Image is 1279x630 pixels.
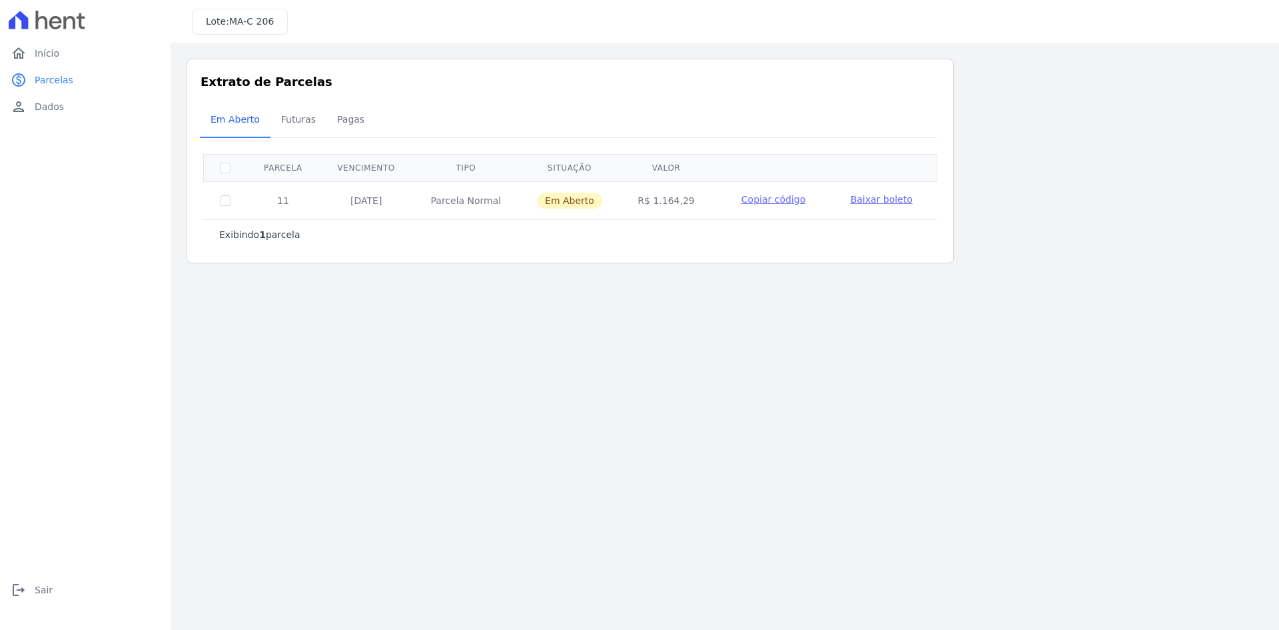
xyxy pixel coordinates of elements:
[273,106,324,133] span: Futuras
[11,45,27,61] i: home
[259,229,266,240] b: 1
[11,582,27,598] i: logout
[537,193,602,209] span: Em Aberto
[320,154,413,181] th: Vencimento
[329,106,372,133] span: Pagas
[5,93,165,120] a: personDados
[5,67,165,93] a: paidParcelas
[200,103,270,138] a: Em Aberto
[620,181,713,219] td: R$ 1.164,29
[851,193,913,206] a: Baixar boleto
[851,194,913,205] span: Baixar boleto
[620,154,713,181] th: Valor
[203,106,268,133] span: Em Aberto
[728,193,818,206] button: Copiar código
[412,154,519,181] th: Tipo
[229,16,274,27] span: MA-C 206
[741,194,805,205] span: Copiar código
[11,72,27,88] i: paid
[270,103,326,138] a: Futuras
[5,40,165,67] a: homeInício
[206,15,274,29] h3: Lote:
[35,100,64,113] span: Dados
[219,228,300,241] p: Exibindo parcela
[201,73,940,91] h3: Extrato de Parcelas
[519,154,620,181] th: Situação
[326,103,375,138] a: Pagas
[35,583,53,597] span: Sair
[246,181,320,219] td: 11
[5,577,165,603] a: logoutSair
[35,47,59,60] span: Início
[320,181,413,219] td: [DATE]
[35,73,73,87] span: Parcelas
[412,181,519,219] td: Parcela Normal
[246,154,320,181] th: Parcela
[11,99,27,115] i: person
